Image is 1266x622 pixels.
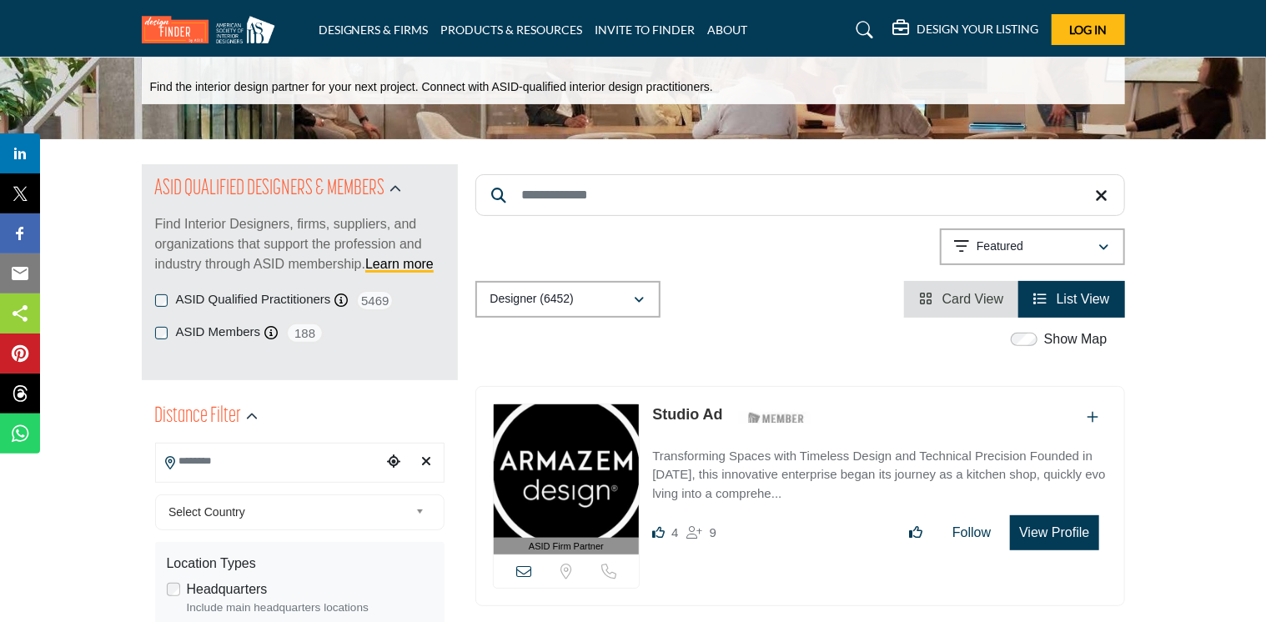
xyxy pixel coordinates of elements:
input: ASID Members checkbox [155,327,168,339]
button: View Profile [1010,515,1098,550]
span: Log In [1069,23,1107,37]
li: Card View [904,281,1018,318]
p: Designer (6452) [490,291,574,308]
a: DESIGNERS & FIRMS [319,23,429,37]
a: ABOUT [708,23,748,37]
a: Studio Ad [652,406,722,423]
a: ASID Firm Partner [494,404,640,555]
p: Studio Ad [652,404,722,426]
button: Log In [1052,14,1125,45]
button: Like listing [898,516,933,549]
p: Featured [977,238,1023,255]
p: Transforming Spaces with Timeless Design and Technical Precision Founded in [DATE], this innovati... [652,447,1107,504]
a: PRODUCTS & RESOURCES [441,23,583,37]
img: Studio Ad [494,404,640,538]
span: 9 [710,525,716,539]
input: ASID Qualified Practitioners checkbox [155,294,168,307]
div: Location Types [167,554,433,574]
div: Clear search location [414,444,440,480]
a: Search [840,17,884,43]
span: 4 [671,525,678,539]
a: View Card [919,292,1003,306]
h5: DESIGN YOUR LISTING [917,22,1039,37]
h2: Distance Filter [155,402,242,432]
label: Headquarters [187,579,268,599]
p: Find the interior design partner for your next project. Connect with ASID-qualified interior desi... [150,79,713,96]
input: Search Location [156,445,381,478]
input: Search Keyword [475,174,1125,216]
span: List View [1057,292,1110,306]
button: Designer (6452) [475,281,661,318]
button: Featured [940,228,1125,265]
a: View List [1033,292,1109,306]
span: Card View [942,292,1004,306]
img: Site Logo [142,16,284,43]
li: List View [1018,281,1124,318]
a: Transforming Spaces with Timeless Design and Technical Precision Founded in [DATE], this innovati... [652,437,1107,504]
a: Add To List [1088,410,1099,424]
div: DESIGN YOUR LISTING [893,20,1039,40]
span: 188 [286,323,324,344]
span: ASID Firm Partner [529,539,604,554]
p: Find Interior Designers, firms, suppliers, and organizations that support the profession and indu... [155,214,445,274]
a: INVITE TO FINDER [595,23,696,37]
img: ASID Members Badge Icon [739,408,814,429]
label: ASID Members [176,323,261,342]
button: Follow [942,516,1002,549]
span: 5469 [356,290,394,311]
span: Select Country [168,502,409,522]
label: ASID Qualified Practitioners [176,290,331,309]
i: Likes [652,526,665,539]
div: Choose your current location [381,444,406,480]
div: Include main headquarters locations [187,599,433,616]
label: Show Map [1044,329,1108,349]
h2: ASID QUALIFIED DESIGNERS & MEMBERS [155,174,385,204]
a: Learn more [365,257,434,271]
div: Followers [687,523,716,543]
